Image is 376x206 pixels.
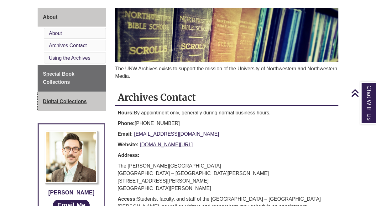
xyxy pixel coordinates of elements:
strong: Access: [118,196,137,202]
a: [DOMAIN_NAME][URL] [140,142,193,147]
strong: Hours: [118,110,134,115]
a: About [49,31,62,36]
a: Digital Collections [38,92,106,111]
h2: Archives Contact [115,89,339,106]
div: Guide Page Menu [38,8,106,111]
img: Profile Photo [45,131,98,183]
span: Digital Collections [43,99,87,104]
strong: Address: [118,153,139,158]
span: About [43,14,57,20]
strong: Website: [118,142,138,147]
a: About [38,8,106,27]
p: [PHONE_NUMBER] [118,120,336,127]
a: [EMAIL_ADDRESS][DOMAIN_NAME] [134,131,219,137]
p: By appointment only, generally during normal business hours. [118,109,336,117]
p: The UNW Archives exists to support the mission of the University of Northwestern and Northwestern... [115,65,339,80]
span: Special Book Collections [43,71,74,85]
p: The [PERSON_NAME][GEOGRAPHIC_DATA] [GEOGRAPHIC_DATA] – [GEOGRAPHIC_DATA][PERSON_NAME] [STREET_ADD... [118,162,336,192]
div: [PERSON_NAME] [44,188,99,197]
strong: Phone: [118,121,135,126]
a: Special Book Collections [38,65,106,91]
strong: Email: [118,131,133,137]
a: Back to Top [351,89,374,97]
a: Profile Photo [PERSON_NAME] [44,131,99,197]
a: Archives Contact [49,43,87,48]
a: Using the Archives [49,55,91,61]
